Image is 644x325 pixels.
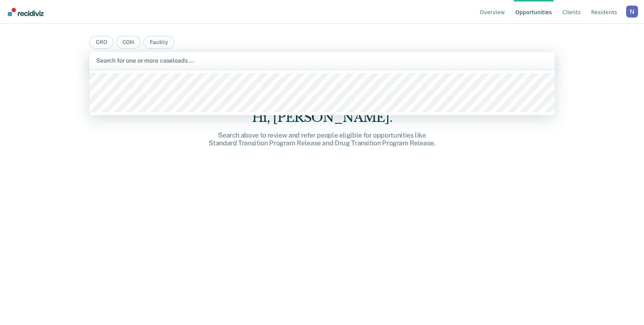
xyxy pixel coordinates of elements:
[143,36,174,49] button: Facility
[203,110,441,125] div: Hi, [PERSON_NAME].
[89,36,113,49] button: CRO
[203,131,441,147] div: Search above to review and refer people eligible for opportunities like Standard Transition Progr...
[626,6,638,18] button: Profile dropdown button
[116,36,141,49] button: COIII
[8,8,44,16] img: Recidiviz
